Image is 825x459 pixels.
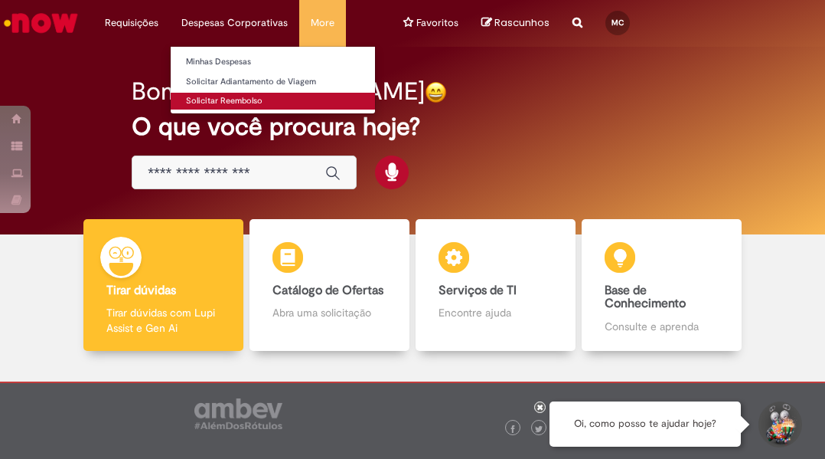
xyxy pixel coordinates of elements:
p: Abra uma solicitação [272,305,387,320]
b: Serviços de TI [439,283,517,298]
span: MC [611,18,624,28]
h2: Bom dia, [PERSON_NAME] [132,78,425,105]
img: logo_footer_twitter.png [535,425,543,433]
span: Requisições [105,15,158,31]
img: logo_footer_facebook.png [509,425,517,433]
a: Serviços de TI Encontre ajuda [412,219,579,352]
b: Base de Conhecimento [605,283,686,312]
a: Tirar dúvidas Tirar dúvidas com Lupi Assist e Gen Ai [80,219,246,352]
a: Solicitar Reembolso [171,93,375,110]
img: ServiceNow [2,8,80,38]
b: Tirar dúvidas [106,283,176,298]
img: logo_footer_ambev_rotulo_gray.png [194,398,282,429]
p: Consulte e aprenda [605,319,719,334]
ul: Despesas Corporativas [170,46,376,114]
b: Catálogo de Ofertas [272,283,383,298]
a: Catálogo de Ofertas Abra uma solicitação [246,219,412,352]
button: Iniciar Conversa de Suporte [756,402,802,448]
span: Rascunhos [494,15,549,30]
div: Oi, como posso te ajudar hoje? [549,402,741,447]
a: Solicitar Adiantamento de Viagem [171,74,375,90]
a: Minhas Despesas [171,54,375,70]
span: More [311,15,334,31]
span: Favoritos [416,15,458,31]
img: happy-face.png [425,81,447,103]
span: Despesas Corporativas [181,15,288,31]
a: No momento, sua lista de rascunhos tem 0 Itens [481,15,549,30]
p: Tirar dúvidas com Lupi Assist e Gen Ai [106,305,221,336]
a: Base de Conhecimento Consulte e aprenda [579,219,745,352]
p: Encontre ajuda [439,305,553,320]
h2: O que você procura hoje? [132,113,693,140]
